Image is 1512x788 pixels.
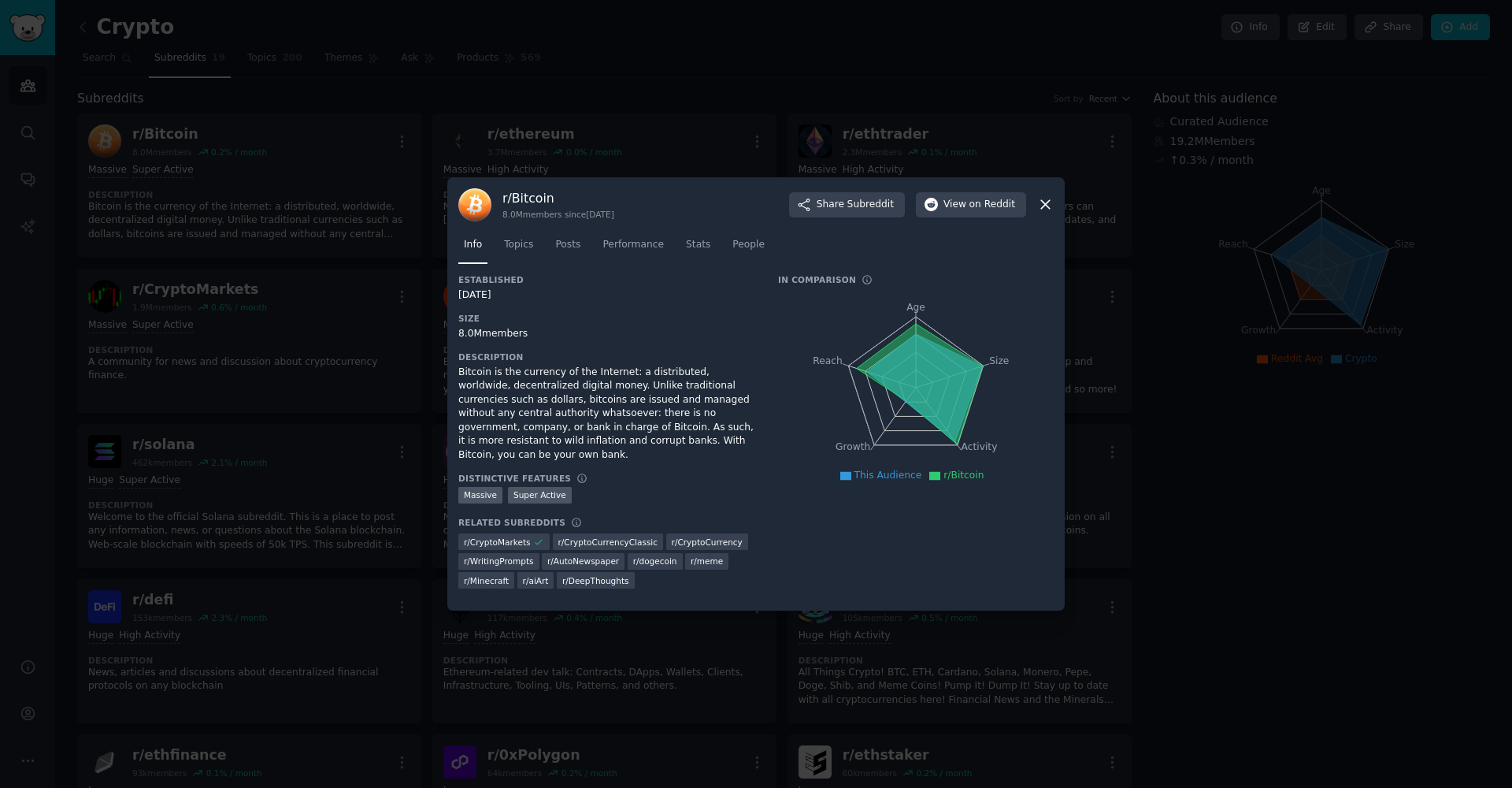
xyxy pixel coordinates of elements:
span: Performance [602,238,664,252]
tspan: Activity [962,441,998,452]
span: Subreddit [847,198,894,212]
span: r/ meme [691,556,723,567]
a: People [727,232,770,265]
div: 8.0M members since [DATE] [502,209,614,220]
span: r/ DeepThoughts [562,575,629,586]
tspan: Size [989,355,1009,366]
tspan: Growth [836,441,870,452]
a: Posts [550,232,586,265]
span: r/ dogecoin [633,556,677,567]
img: Bitcoin [458,188,491,221]
div: 8.0M members [458,327,756,341]
span: Stats [686,238,710,252]
tspan: Reach [813,355,843,366]
a: Stats [680,232,716,265]
span: r/ Minecraft [464,575,509,586]
div: Super Active [508,487,572,504]
h3: Established [458,274,756,285]
span: This Audience [854,470,922,481]
span: r/ WritingPrompts [464,556,534,567]
span: Topics [504,238,533,252]
span: People [732,238,765,252]
button: Viewon Reddit [916,192,1026,217]
h3: Distinctive Features [458,473,571,484]
span: Posts [555,238,580,252]
h3: In Comparison [778,274,856,285]
tspan: Age [906,302,925,313]
h3: Related Subreddits [458,517,565,528]
span: r/Bitcoin [943,470,984,481]
h3: r/ Bitcoin [502,190,614,206]
a: Performance [597,232,669,265]
span: r/ aiArt [523,575,549,586]
span: r/ CryptoCurrencyClassic [558,537,658,548]
span: r/ AutoNewspaper [547,556,619,567]
span: Share [817,198,894,212]
button: ShareSubreddit [789,192,905,217]
h3: Description [458,351,756,362]
span: r/ CryptoCurrency [672,537,743,548]
div: Bitcoin is the currency of the Internet: a distributed, worldwide, decentralized digital money. U... [458,366,756,463]
span: Info [464,238,482,252]
span: r/ CryptoMarkets [464,537,531,548]
div: Massive [458,487,502,504]
div: [DATE] [458,288,756,303]
a: Info [458,232,487,265]
h3: Size [458,313,756,324]
span: on Reddit [969,198,1015,212]
span: View [943,198,1015,212]
a: Topics [498,232,539,265]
